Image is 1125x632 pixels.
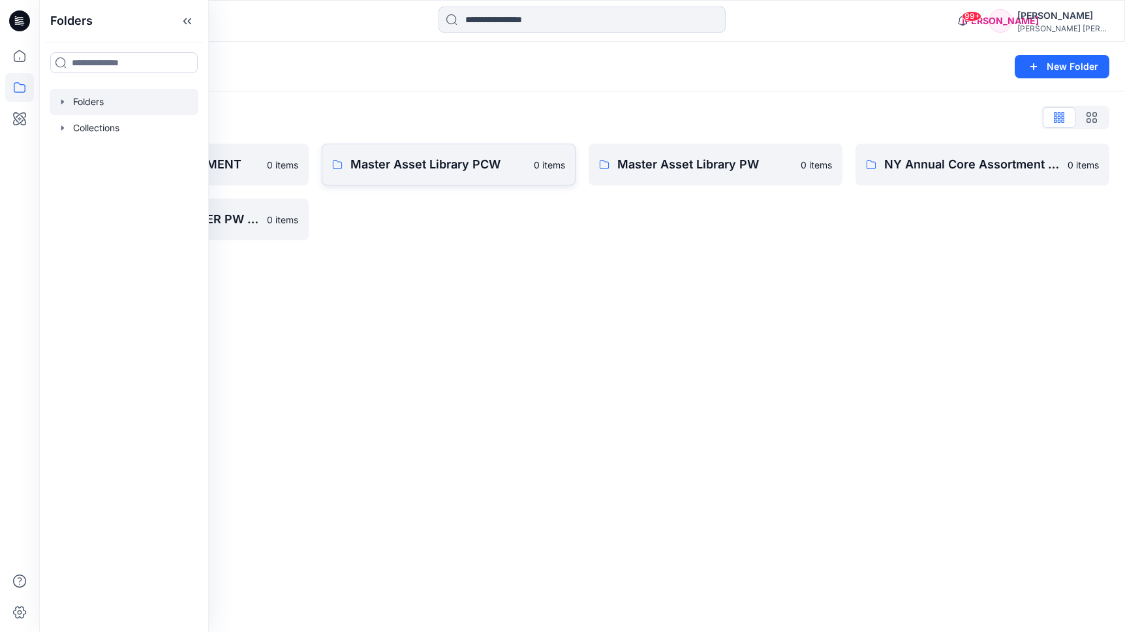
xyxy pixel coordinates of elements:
[589,144,842,185] a: Master Asset Library PW0 items
[1017,8,1109,24] div: [PERSON_NAME]
[617,155,793,174] p: Master Asset Library PW
[1068,158,1099,172] p: 0 items
[267,213,298,227] p: 0 items
[1017,24,1109,33] div: [PERSON_NAME] [PERSON_NAME]
[534,158,565,172] p: 0 items
[1015,55,1109,78] button: New Folder
[962,11,981,22] span: 99+
[322,144,576,185] a: Master Asset Library PCW0 items
[989,9,1012,33] div: [PERSON_NAME]
[350,155,526,174] p: Master Asset Library PCW
[267,158,298,172] p: 0 items
[801,158,832,172] p: 0 items
[884,155,1060,174] p: NY Annual Core Assortment Digital Lib
[855,144,1109,185] a: NY Annual Core Assortment Digital Lib0 items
